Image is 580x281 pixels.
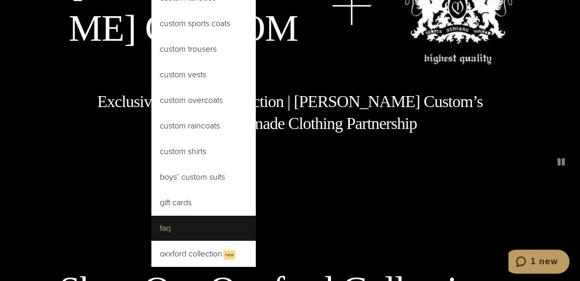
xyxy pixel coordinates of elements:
[151,62,256,87] a: Custom Vests
[151,37,256,62] a: Custom Trousers
[151,88,256,113] a: Custom Overcoats
[151,190,256,215] a: Gift Cards
[151,241,256,267] a: Oxxford CollectionNew
[508,250,570,276] iframe: Opens a widget where you can chat to one of our agents
[151,216,256,241] a: FAQ
[151,165,256,190] a: Boys’ Custom Suits
[151,113,256,138] a: Custom Raincoats
[553,154,570,170] button: pause animated background image
[223,250,235,260] span: New
[97,91,484,134] h1: Exclusive Oxxford Collection | [PERSON_NAME] Custom’s Premier Handmade Clothing Partnership
[151,139,256,164] a: Custom Shirts
[151,11,256,36] a: Custom Sports Coats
